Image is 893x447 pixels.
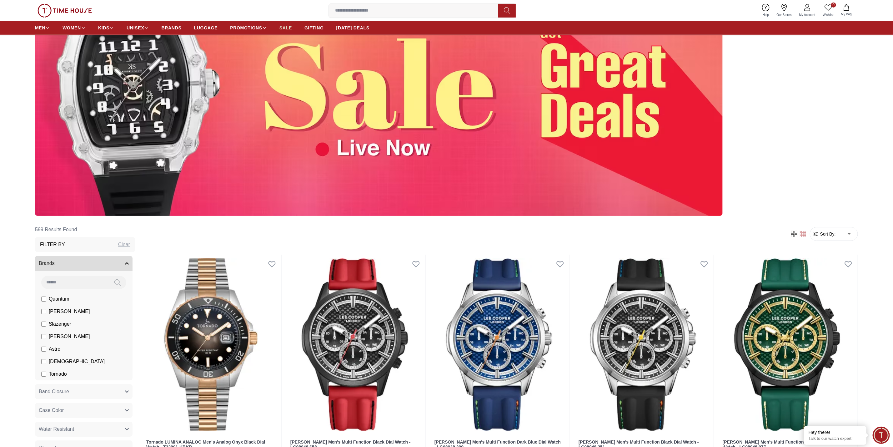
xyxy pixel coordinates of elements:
span: [DATE] DEALS [336,25,369,31]
button: Band Closure [35,384,133,399]
span: KIDS [98,25,109,31]
input: [DEMOGRAPHIC_DATA] [41,359,46,364]
span: SALE [279,25,292,31]
span: Water Resistant [39,425,74,433]
a: GIFTING [304,22,324,33]
input: [PERSON_NAME] [41,334,46,339]
span: LUGGAGE [194,25,218,31]
h6: 599 Results Found [35,222,135,237]
button: Water Resistant [35,422,133,437]
a: SALE [279,22,292,33]
img: Tornado LUMINA ANALOG Men's Analog Onyx Black Dial Watch - T22001-KBKB [140,255,281,434]
span: My Account [797,13,818,17]
span: Case Color [39,407,64,414]
a: UNISEX [127,22,149,33]
a: WOMEN [63,22,86,33]
span: UNISEX [127,25,144,31]
button: Case Color [35,403,133,418]
input: Slazenger [41,322,46,327]
span: BRANDS [162,25,182,31]
div: Hey there! [809,429,862,435]
input: Quantum [41,297,46,302]
a: BRANDS [162,22,182,33]
span: My Bag [839,12,854,17]
img: Lee Cooper Men's Multi Function Black Dial Watch - LC08048.658 [284,255,425,434]
img: ... [38,4,92,18]
a: KIDS [98,22,114,33]
span: Wishlist [820,13,836,17]
span: MEN [35,25,45,31]
a: Our Stores [773,3,795,18]
div: Chat Widget [873,427,890,444]
span: GIFTING [304,25,324,31]
button: My Bag [837,3,855,18]
a: [DATE] DEALS [336,22,369,33]
span: Brands [39,260,55,267]
img: Lee Cooper Men's Multi Function Black Dial Watch - LC08048.351 [572,255,714,434]
span: PROMOTIONS [230,25,262,31]
span: Tornado [49,370,67,378]
h3: Filter By [40,241,65,248]
a: Help [759,3,773,18]
a: PROMOTIONS [230,22,267,33]
span: Our Stores [774,13,794,17]
a: 0Wishlist [819,3,837,18]
span: Sort By: [819,231,836,237]
img: Lee Cooper Men's Multi Function Dark Blue Dial Watch - LC08048.399 [428,255,569,434]
p: Talk to our watch expert! [809,436,862,441]
span: Quantum [49,295,69,303]
span: 0 [831,3,836,8]
img: Lee Cooper Men's Multi Function Dark Green Dial Watch - LC08048.077 [716,255,858,434]
div: Clear [118,241,130,248]
button: Brands [35,256,133,271]
input: [PERSON_NAME] [41,309,46,314]
button: Sort By: [813,231,836,237]
span: Help [760,13,772,17]
a: LUGGAGE [194,22,218,33]
input: Tornado [41,372,46,377]
span: [PERSON_NAME] [49,333,90,340]
span: [PERSON_NAME] [49,308,90,315]
span: Band Closure [39,388,69,395]
span: WOMEN [63,25,81,31]
input: Astro [41,347,46,352]
a: MEN [35,22,50,33]
span: Slazenger [49,320,71,328]
span: [DEMOGRAPHIC_DATA] [49,358,105,365]
span: Astro [49,345,60,353]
